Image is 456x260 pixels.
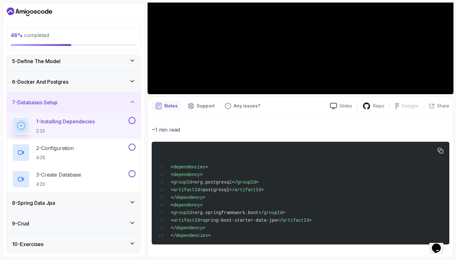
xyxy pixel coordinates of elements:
[7,72,141,92] button: 6-Docker And Postgres
[7,51,141,71] button: 5-Define The Model
[171,203,173,208] span: <
[171,233,176,238] span: </
[205,165,208,170] span: >
[176,233,208,238] span: dependencies
[7,7,52,17] a: Dashboard
[173,218,200,223] span: artifactId
[12,170,136,188] button: 3-Create Database4:20
[176,195,203,200] span: dependency
[12,220,29,227] h3: 9 - Crud
[7,213,141,234] button: 9-Crud
[339,103,352,109] p: Slides
[171,218,173,223] span: <
[173,187,200,192] span: artifactId
[358,102,389,110] a: Repo
[12,78,68,86] h3: 6 - Docker And Postgres
[173,203,200,208] span: dependency
[309,218,312,223] span: >
[171,165,173,170] span: <
[12,144,136,161] button: 2-Configuration4:26
[173,165,205,170] span: dependencies
[12,199,55,207] h3: 8 - Spring Data Jpa
[200,172,202,177] span: >
[171,195,176,200] span: </
[200,187,234,192] span: >postgresql</
[264,210,282,215] span: groupId
[200,203,202,208] span: >
[36,154,74,161] p: 4:26
[424,103,449,109] button: Share
[12,117,136,135] button: 1-Installing Dependecies2:33
[402,103,419,109] p: Designs
[282,210,285,215] span: >
[237,180,256,185] span: groupId
[7,193,141,213] button: 8-Spring Data Jpa
[171,187,173,192] span: <
[282,218,309,223] span: artifactId
[192,210,264,215] span: >org.springframework.boot</
[12,57,60,65] h3: 5 - Define The Model
[203,225,205,231] span: >
[200,218,282,223] span: >spring-boot-starter-data-jpa</
[261,187,264,192] span: >
[173,210,192,215] span: groupId
[176,225,203,231] span: dependency
[437,103,449,109] p: Share
[373,103,384,109] p: Repo
[256,180,258,185] span: >
[325,103,357,109] a: Slides
[173,172,200,177] span: dependency
[36,128,95,134] p: 2:33
[192,180,237,185] span: >org.postgresql</
[7,234,141,254] button: 10-Exercises
[203,195,205,200] span: >
[7,92,141,113] button: 7-Databases Setup
[36,171,81,179] p: 3 - Create Database
[36,181,81,187] p: 4:20
[235,187,261,192] span: artifactId
[11,32,23,38] span: 48 %
[12,99,58,106] h3: 7 - Databases Setup
[429,235,450,254] iframe: chat widget
[12,240,43,248] h3: 10 - Exercises
[171,225,176,231] span: </
[208,233,211,238] span: >
[171,210,173,215] span: <
[171,180,173,185] span: <
[173,180,192,185] span: groupId
[152,125,449,134] p: ~1 min read
[11,32,49,38] span: completed
[36,118,95,125] p: 1 - Installing Dependecies
[36,144,74,152] p: 2 - Configuration
[171,172,173,177] span: <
